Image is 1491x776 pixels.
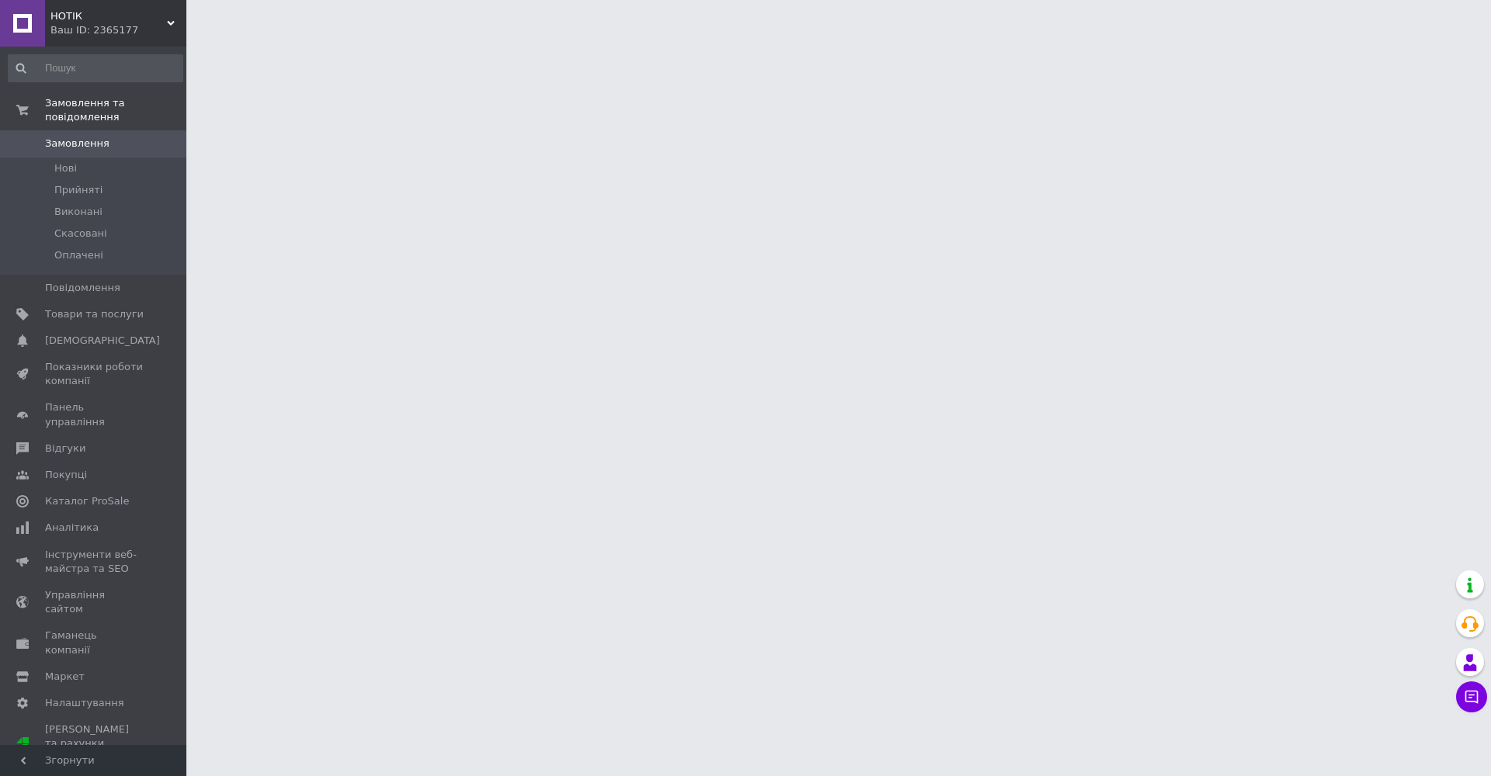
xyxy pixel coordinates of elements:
span: Скасовані [54,227,107,241]
span: Повідомлення [45,281,120,295]
span: Управління сайтом [45,588,144,616]
span: Налаштування [45,696,124,710]
button: Чат з покупцем [1456,681,1487,712]
span: Покупці [45,468,87,482]
span: [DEMOGRAPHIC_DATA] [45,334,160,348]
span: Нові [54,161,77,175]
span: Панель управління [45,400,144,428]
input: Пошук [8,54,183,82]
span: Оплачені [54,248,103,262]
span: Каталог ProSale [45,494,129,508]
span: Товари та послуги [45,307,144,321]
span: Інструменти веб-майстра та SEO [45,548,144,576]
span: Відгуки [45,442,85,456]
span: Замовлення [45,137,109,151]
span: Показники роботи компанії [45,360,144,388]
span: Прийняті [54,183,103,197]
span: Аналітика [45,521,99,535]
span: Замовлення та повідомлення [45,96,186,124]
span: Гаманець компанії [45,629,144,656]
span: Маркет [45,670,85,684]
div: Ваш ID: 2365177 [50,23,186,37]
span: [PERSON_NAME] та рахунки [45,722,144,765]
span: НОТІК [50,9,167,23]
span: Виконані [54,205,103,219]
